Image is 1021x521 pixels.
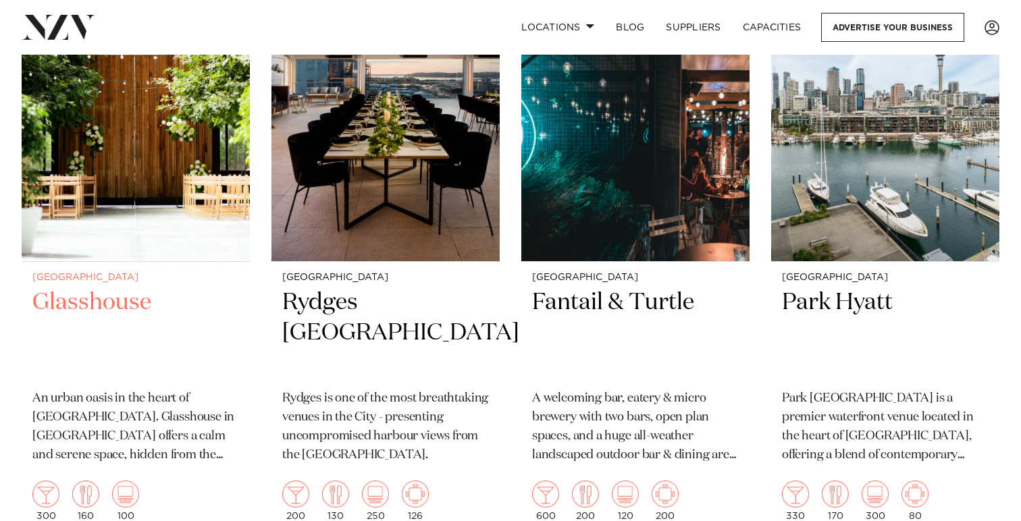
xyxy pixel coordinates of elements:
a: Locations [510,13,605,42]
p: Park [GEOGRAPHIC_DATA] is a premier waterfront venue located in the heart of [GEOGRAPHIC_DATA], o... [782,389,989,465]
div: 300 [32,481,59,521]
div: 170 [822,481,849,521]
img: meeting.png [402,481,429,508]
h2: Rydges [GEOGRAPHIC_DATA] [282,287,489,379]
a: BLOG [605,13,655,42]
img: dining.png [72,481,99,508]
img: theatre.png [612,481,639,508]
img: cocktail.png [782,481,809,508]
div: 250 [362,481,389,521]
div: 200 [282,481,309,521]
div: 126 [402,481,429,521]
img: dining.png [822,481,849,508]
div: 80 [901,481,928,521]
div: 300 [862,481,889,521]
img: cocktail.png [282,481,309,508]
h2: Park Hyatt [782,287,989,379]
p: A welcoming bar, eatery & micro brewery with two bars, open plan spaces, and a huge all-weather l... [532,389,739,465]
div: 130 [322,481,349,521]
img: dining.png [572,481,599,508]
a: SUPPLIERS [655,13,731,42]
p: An urban oasis in the heart of [GEOGRAPHIC_DATA]. Glasshouse in [GEOGRAPHIC_DATA] offers a calm a... [32,389,239,465]
img: theatre.png [862,481,889,508]
img: theatre.png [362,481,389,508]
div: 120 [612,481,639,521]
img: meeting.png [652,481,679,508]
img: meeting.png [901,481,928,508]
small: [GEOGRAPHIC_DATA] [282,273,489,283]
small: [GEOGRAPHIC_DATA] [782,273,989,283]
p: Rydges is one of the most breathtaking venues in the City - presenting uncompromised harbour view... [282,389,489,465]
img: cocktail.png [532,481,559,508]
a: Advertise your business [821,13,964,42]
div: 200 [572,481,599,521]
img: cocktail.png [32,481,59,508]
div: 330 [782,481,809,521]
img: nzv-logo.png [22,15,95,39]
div: 600 [532,481,559,521]
small: [GEOGRAPHIC_DATA] [532,273,739,283]
img: theatre.png [112,481,139,508]
small: [GEOGRAPHIC_DATA] [32,273,239,283]
div: 100 [112,481,139,521]
div: 200 [652,481,679,521]
h2: Fantail & Turtle [532,287,739,379]
img: dining.png [322,481,349,508]
h2: Glasshouse [32,287,239,379]
a: Capacities [732,13,812,42]
div: 160 [72,481,99,521]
